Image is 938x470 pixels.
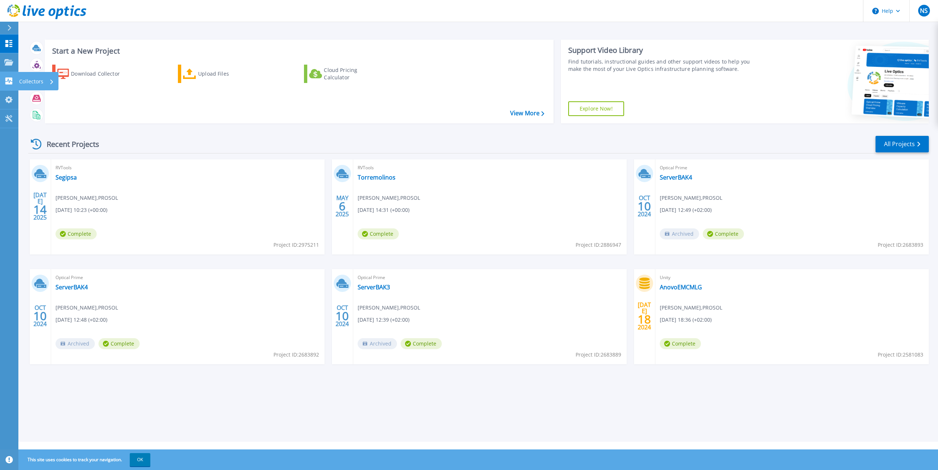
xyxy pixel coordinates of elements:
span: [DATE] 12:48 (+02:00) [56,316,107,324]
span: Optical Prime [358,274,622,282]
span: Project ID: 2975211 [273,241,319,249]
span: 18 [638,316,651,322]
div: [DATE] 2024 [637,303,651,329]
a: ServerBAK4 [56,283,88,291]
span: 14 [33,206,47,213]
div: Recent Projects [28,135,109,153]
span: [PERSON_NAME] , PROSOL [358,304,420,312]
span: Archived [56,338,95,349]
span: [PERSON_NAME] , PROSOL [56,194,118,202]
span: [DATE] 14:31 (+00:00) [358,206,409,214]
span: 10 [336,313,349,319]
span: Complete [99,338,140,349]
span: [PERSON_NAME] , PROSOL [660,304,722,312]
span: [DATE] 12:49 (+02:00) [660,206,712,214]
div: OCT 2024 [637,193,651,220]
span: Complete [401,338,442,349]
span: Optical Prime [660,164,924,172]
span: Unity [660,274,924,282]
span: Archived [660,228,699,239]
span: Project ID: 2683893 [878,241,923,249]
p: Collectors [19,72,43,91]
a: Upload Files [178,65,260,83]
div: Cloud Pricing Calculator [324,66,383,81]
a: All Projects [876,136,929,152]
a: View More [510,110,544,117]
span: Complete [660,338,701,349]
span: [DATE] 10:23 (+00:00) [56,206,107,214]
a: ServerBAK3 [358,283,390,291]
div: Download Collector [71,66,130,81]
span: RVTools [56,164,320,172]
div: Find tutorials, instructional guides and other support videos to help you make the most of your L... [568,58,758,73]
span: 10 [33,313,47,319]
span: Project ID: 2581083 [878,351,923,359]
span: NS [920,8,928,14]
div: MAY 2025 [335,193,349,220]
span: [DATE] 18:36 (+02:00) [660,316,712,324]
a: Download Collector [52,65,134,83]
div: Upload Files [198,66,257,81]
span: Complete [703,228,744,239]
span: Archived [358,338,397,349]
span: 6 [339,203,346,209]
span: [PERSON_NAME] , PROSOL [56,304,118,312]
span: Complete [56,228,97,239]
span: Project ID: 2886947 [576,241,621,249]
span: This site uses cookies to track your navigation. [20,453,150,466]
span: Project ID: 2683892 [273,351,319,359]
button: OK [130,453,150,466]
div: [DATE] 2025 [33,193,47,220]
span: 10 [638,203,651,209]
span: RVTools [358,164,622,172]
a: Cloud Pricing Calculator [304,65,386,83]
span: [DATE] 12:39 (+02:00) [358,316,409,324]
div: OCT 2024 [335,303,349,329]
a: ServerBAK4 [660,174,692,181]
h3: Start a New Project [52,47,544,55]
span: Optical Prime [56,274,320,282]
span: Project ID: 2683889 [576,351,621,359]
div: Support Video Library [568,46,758,55]
a: AnovoEMCMLG [660,283,702,291]
a: Torremolinos [358,174,395,181]
a: Explore Now! [568,101,624,116]
div: OCT 2024 [33,303,47,329]
span: [PERSON_NAME] , PROSOL [660,194,722,202]
span: Complete [358,228,399,239]
a: Segipsa [56,174,77,181]
span: [PERSON_NAME] , PROSOL [358,194,420,202]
